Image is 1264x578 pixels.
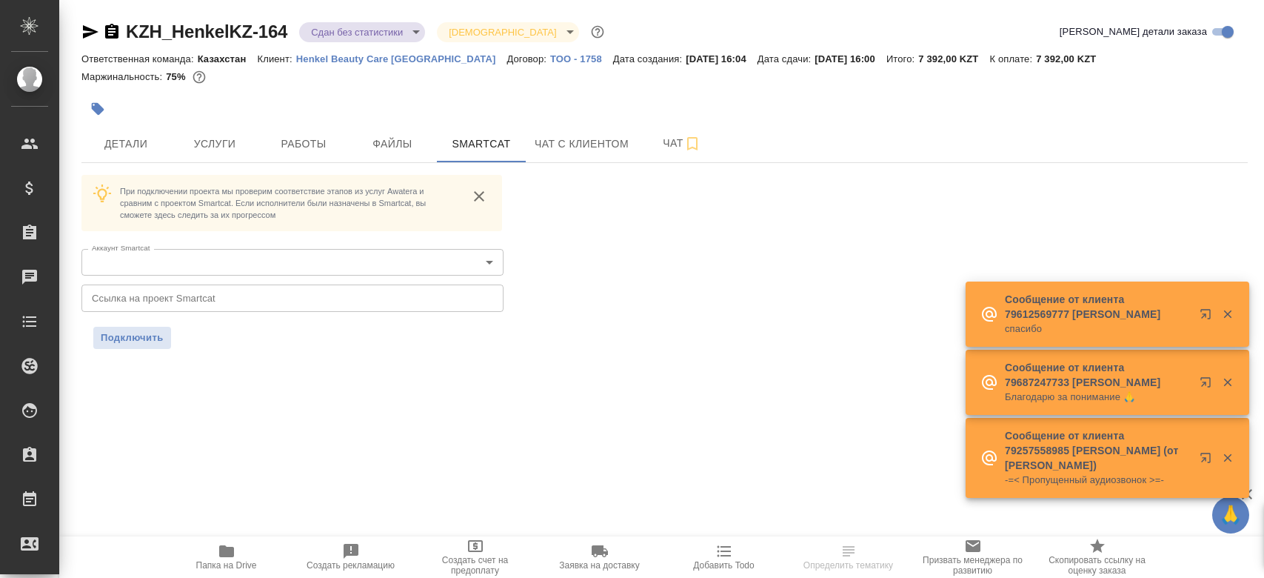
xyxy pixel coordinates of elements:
button: Скопировать ссылку [103,23,121,41]
p: Маржинальность: [81,71,166,82]
button: Открыть в новой вкладке [1191,443,1226,479]
p: К оплате: [989,53,1036,64]
p: спасибо [1005,322,1190,336]
div: Сдан без статистики [299,22,425,42]
p: Ответственная команда: [81,53,198,64]
p: Henkel Beauty Care [GEOGRAPHIC_DATA] [296,53,507,64]
button: 245.90 RUB; [190,67,209,87]
div: Сдан без статистики [437,22,578,42]
p: Дата сдачи: [758,53,815,64]
a: KZH_HenkelKZ-164 [126,21,287,41]
p: При подключении проекта мы проверим соответствие этапов из услуг Awatera и сравним с проектом Sma... [120,185,456,221]
p: Договор: [506,53,550,64]
div: ​ [81,249,504,276]
p: Сообщение от клиента 79612569777 [PERSON_NAME] [1005,292,1190,322]
button: Открыть в новой вкладке [1191,368,1226,403]
p: [DATE] 16:04 [686,53,758,64]
a: ТОО - 1758 [550,52,613,64]
p: Итого: [886,53,918,64]
p: 75% [166,71,189,82]
span: Услуги [179,135,250,153]
button: [DEMOGRAPHIC_DATA] [444,26,561,39]
span: Детали [90,135,161,153]
p: Сообщение от клиента 79687247733 [PERSON_NAME] [1005,360,1190,390]
button: Закрыть [1212,451,1243,465]
svg: Подписаться [683,135,701,153]
button: Закрыть [1212,376,1243,389]
span: Файлы [357,135,428,153]
a: Henkel Beauty Care [GEOGRAPHIC_DATA] [296,52,507,64]
button: Закрыть [1212,308,1243,321]
p: Клиент: [257,53,295,64]
button: close [468,185,490,207]
span: Smartcat [446,135,517,153]
button: Доп статусы указывают на важность/срочность заказа [588,22,607,41]
span: Подключить [101,330,164,345]
span: Работы [268,135,339,153]
p: Дата создания: [613,53,686,64]
p: Казахстан [198,53,258,64]
p: 7 392,00 KZT [1036,53,1107,64]
p: -=< Пропущенный аудиозвонок >=- [1005,473,1190,488]
p: 7 392,00 KZT [918,53,989,64]
p: [DATE] 16:00 [815,53,886,64]
span: Чат [646,134,718,153]
button: Сдан без статистики [307,26,407,39]
button: Подключить [93,327,171,349]
button: Добавить тэг [81,93,114,125]
button: Скопировать ссылку для ЯМессенджера [81,23,99,41]
p: Сообщение от клиента 79257558985 [PERSON_NAME] (от [PERSON_NAME]) [1005,428,1190,473]
p: ТОО - 1758 [550,53,613,64]
button: Открыть в новой вкладке [1191,299,1226,335]
span: Чат с клиентом [535,135,629,153]
p: Благодарю за понимание 🙏 [1005,390,1190,405]
span: [PERSON_NAME] детали заказа [1060,24,1207,39]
